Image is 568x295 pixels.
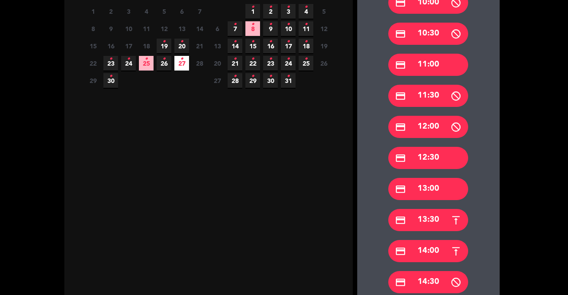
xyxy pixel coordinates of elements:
span: 12 [316,21,331,36]
i: • [233,17,237,31]
span: 16 [263,39,278,53]
span: 17 [281,39,296,53]
span: 21 [192,39,207,53]
span: 7 [228,21,242,36]
i: • [251,69,254,83]
i: credit_card [395,28,406,39]
span: 26 [316,56,331,71]
i: • [109,52,112,66]
span: 11 [299,21,313,36]
i: • [269,35,272,49]
i: • [287,17,290,31]
span: 24 [281,56,296,71]
span: 5 [157,4,171,19]
span: 10 [121,21,136,36]
i: • [233,52,237,66]
i: • [109,69,112,83]
span: 29 [86,73,100,88]
span: 24 [121,56,136,71]
span: 30 [263,73,278,88]
div: 10:30 [388,23,468,45]
i: • [304,17,308,31]
span: 9 [263,21,278,36]
span: 25 [139,56,154,71]
span: 1 [86,4,100,19]
i: • [269,17,272,31]
div: 12:30 [388,147,468,169]
div: 13:30 [388,209,468,231]
span: 30 [103,73,118,88]
span: 8 [86,21,100,36]
span: 27 [174,56,189,71]
span: 3 [121,4,136,19]
i: • [287,35,290,49]
i: credit_card [395,122,406,133]
i: • [287,69,290,83]
span: 22 [86,56,100,71]
span: 8 [245,21,260,36]
span: 31 [281,73,296,88]
span: 10 [281,21,296,36]
span: 17 [121,39,136,53]
span: 6 [174,4,189,19]
span: 12 [157,21,171,36]
span: 19 [157,39,171,53]
i: credit_card [395,59,406,71]
i: credit_card [395,277,406,288]
i: • [145,52,148,66]
span: 14 [228,39,242,53]
span: 20 [174,39,189,53]
i: credit_card [395,215,406,226]
i: • [180,35,183,49]
div: 14:00 [388,240,468,262]
i: • [269,52,272,66]
i: credit_card [395,90,406,102]
span: 28 [228,73,242,88]
span: 9 [103,21,118,36]
div: 12:00 [388,116,468,138]
span: 4 [139,4,154,19]
span: 21 [228,56,242,71]
span: 18 [299,39,313,53]
span: 15 [245,39,260,53]
span: 27 [210,73,225,88]
i: • [269,69,272,83]
span: 13 [174,21,189,36]
span: 2 [263,4,278,19]
span: 20 [210,56,225,71]
span: 19 [316,39,331,53]
span: 23 [103,56,118,71]
span: 13 [210,39,225,53]
i: • [162,35,166,49]
i: • [304,52,308,66]
i: • [162,52,166,66]
i: • [233,35,237,49]
i: credit_card [395,184,406,195]
span: 28 [192,56,207,71]
span: 7 [192,4,207,19]
span: 26 [157,56,171,71]
span: 6 [210,21,225,36]
span: 14 [192,21,207,36]
span: 15 [86,39,100,53]
span: 11 [139,21,154,36]
span: 2 [103,4,118,19]
span: 5 [316,4,331,19]
i: • [304,35,308,49]
span: 25 [299,56,313,71]
span: 29 [245,73,260,88]
span: 1 [245,4,260,19]
i: • [180,52,183,66]
i: • [251,17,254,31]
i: • [233,69,237,83]
div: 11:30 [388,85,468,107]
div: 14:30 [388,271,468,293]
div: 13:00 [388,178,468,200]
i: • [251,52,254,66]
i: credit_card [395,246,406,257]
i: • [127,52,130,66]
i: • [287,52,290,66]
i: credit_card [395,153,406,164]
span: 23 [263,56,278,71]
span: 3 [281,4,296,19]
